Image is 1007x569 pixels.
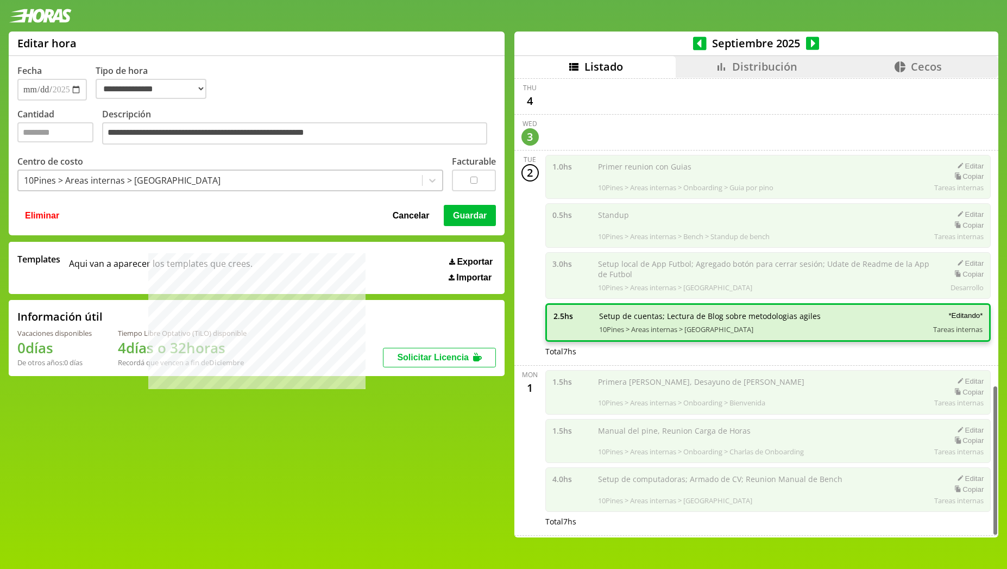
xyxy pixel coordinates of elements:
h2: Información útil [17,309,103,324]
h1: 0 días [17,338,92,358]
span: Exportar [457,257,493,267]
div: Tiempo Libre Optativo (TiLO) disponible [118,328,247,338]
div: 1 [521,379,539,397]
span: Distribución [732,59,797,74]
label: Facturable [452,155,496,167]
label: Fecha [17,65,42,77]
div: Mon [522,370,538,379]
b: Diciembre [209,358,244,367]
span: Cecos [911,59,942,74]
h1: 4 días o 32 horas [118,338,247,358]
div: Recordá que vencen a fin de [118,358,247,367]
span: Templates [17,253,60,265]
button: Cancelar [389,205,433,226]
div: 2 [521,164,539,182]
div: Wed [523,119,537,128]
span: Listado [584,59,623,74]
div: Total 7 hs [545,346,991,357]
div: Vacaciones disponibles [17,328,92,338]
input: Cantidad [17,122,93,142]
div: scrollable content [514,78,998,536]
label: Descripción [102,108,496,148]
div: 4 [521,92,539,110]
button: Eliminar [22,205,62,226]
label: Cantidad [17,108,102,148]
button: Exportar [446,257,496,267]
div: Tue [524,155,536,164]
div: De otros años: 0 días [17,358,92,367]
button: Solicitar Licencia [383,348,496,367]
span: Solicitar Licencia [397,353,469,362]
button: Guardar [444,205,496,226]
span: Aqui van a aparecer los templates que crees. [69,253,253,283]
textarea: Descripción [102,122,487,145]
select: Tipo de hora [96,79,206,99]
h1: Editar hora [17,36,77,51]
span: Septiembre 2025 [707,36,806,51]
img: logotipo [9,9,72,23]
div: Total 7 hs [545,516,991,527]
label: Centro de costo [17,155,83,167]
span: Importar [456,273,492,283]
div: 3 [521,128,539,146]
div: 10Pines > Areas internas > [GEOGRAPHIC_DATA] [24,174,221,186]
div: Thu [523,83,537,92]
label: Tipo de hora [96,65,215,101]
